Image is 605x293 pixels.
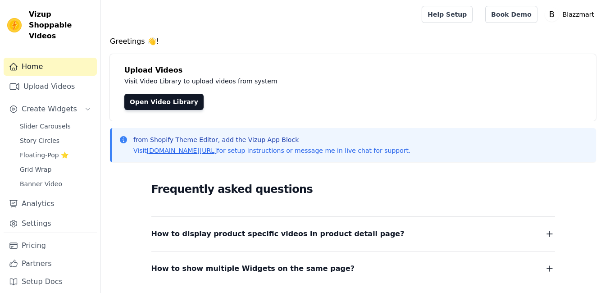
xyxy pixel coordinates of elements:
[22,104,77,114] span: Create Widgets
[151,180,555,198] h2: Frequently asked questions
[4,237,97,255] a: Pricing
[14,120,97,133] a: Slider Carousels
[110,36,596,47] h4: Greetings 👋!
[20,136,59,145] span: Story Circles
[559,6,598,23] p: Blazzmart
[14,163,97,176] a: Grid Wrap
[14,149,97,161] a: Floating-Pop ⭐
[4,195,97,213] a: Analytics
[151,262,355,275] span: How to show multiple Widgets on the same page?
[4,273,97,291] a: Setup Docs
[124,65,582,76] h4: Upload Videos
[29,9,93,41] span: Vizup Shoppable Videos
[151,228,405,240] span: How to display product specific videos in product detail page?
[151,228,555,240] button: How to display product specific videos in product detail page?
[549,10,555,19] text: B
[485,6,537,23] a: Book Demo
[20,179,62,188] span: Banner Video
[14,178,97,190] a: Banner Video
[7,18,22,32] img: Vizup
[20,122,71,131] span: Slider Carousels
[124,94,204,110] a: Open Video Library
[14,134,97,147] a: Story Circles
[4,215,97,233] a: Settings
[4,78,97,96] a: Upload Videos
[545,6,598,23] button: B Blazzmart
[147,147,217,154] a: [DOMAIN_NAME][URL]
[422,6,473,23] a: Help Setup
[151,262,555,275] button: How to show multiple Widgets on the same page?
[4,255,97,273] a: Partners
[124,76,528,87] p: Visit Video Library to upload videos from system
[133,135,410,144] p: from Shopify Theme Editor, add the Vizup App Block
[4,100,97,118] button: Create Widgets
[133,146,410,155] p: Visit for setup instructions or message me in live chat for support.
[4,58,97,76] a: Home
[20,165,51,174] span: Grid Wrap
[20,151,68,160] span: Floating-Pop ⭐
